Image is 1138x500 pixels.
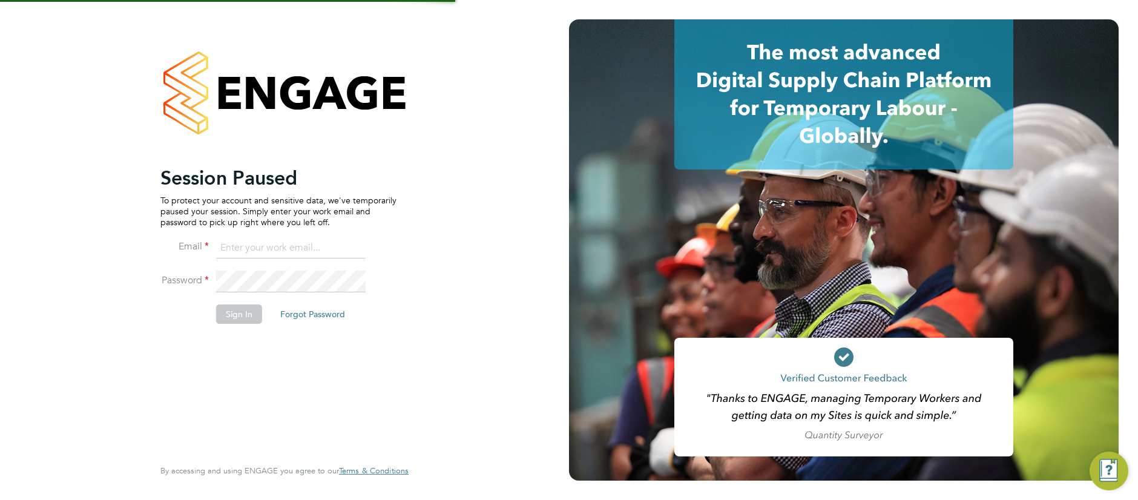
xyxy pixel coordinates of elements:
span: Terms & Conditions [339,465,409,476]
h2: Session Paused [160,166,396,190]
span: By accessing and using ENGAGE you agree to our [160,465,409,476]
label: Password [160,274,209,287]
label: Email [160,240,209,253]
input: Enter your work email... [216,237,366,259]
p: To protect your account and sensitive data, we've temporarily paused your session. Simply enter y... [160,195,396,228]
button: Forgot Password [271,304,355,324]
button: Engage Resource Center [1090,452,1128,490]
a: Terms & Conditions [339,466,409,476]
button: Sign In [216,304,262,324]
